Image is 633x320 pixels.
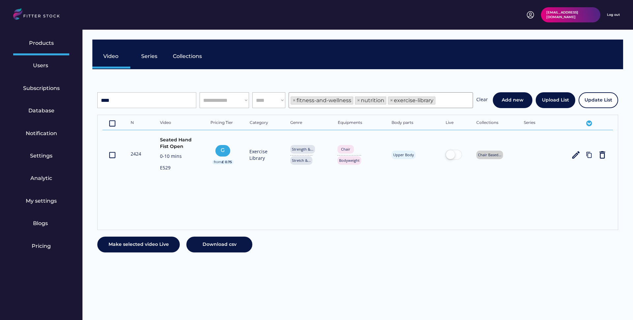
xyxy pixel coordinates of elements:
div: 2424 [131,151,145,157]
span: × [390,98,393,103]
div: Products [29,40,54,47]
iframe: chat widget [595,264,628,294]
div: Exercise Library [249,148,276,161]
button: crop_din [108,150,116,160]
div: Pricing [32,243,51,250]
iframe: chat widget [605,294,626,313]
button: Update List [579,92,618,108]
button: Upload List [536,92,575,108]
div: Bodyweight [339,158,360,163]
div: Pricing Tier [210,120,235,127]
div: N [131,120,145,127]
button: Add new [493,92,532,108]
button: crop_din [108,118,116,128]
div: Database [28,107,54,114]
div: Notification [26,130,57,137]
span: × [293,98,296,103]
div: My settings [26,197,57,205]
text: crop_din [108,119,116,128]
div: Strength &... [292,147,313,152]
div: Body parts [392,120,431,127]
text: crop_din [108,151,116,159]
div: £ 0.75 [222,160,232,164]
button: Make selected video Live [97,237,180,252]
div: Stretch &... [292,158,311,163]
div: Seated Hand Fist Open [160,137,196,150]
div: Category [250,120,276,127]
img: LOGO.svg [13,8,65,22]
div: [EMAIL_ADDRESS][DOMAIN_NAME] [546,10,595,19]
div: Series [141,53,158,60]
div: E529 [160,164,196,173]
div: Genre [290,120,323,127]
img: profile-circle.svg [526,11,534,19]
div: Upper Body [393,152,414,157]
div: Live [446,120,462,127]
div: Subscriptions [23,85,60,92]
div: Video [103,53,120,60]
div: G [217,147,229,154]
div: Blogs [33,220,49,227]
li: nutrition [355,97,386,104]
div: Equipments [338,120,377,127]
div: Series [524,120,557,127]
div: from [214,160,222,164]
div: 0-10 mins [160,153,196,161]
div: Video [160,120,196,127]
button: edit [571,150,581,160]
div: Clear [476,96,488,104]
li: exercise-library [388,97,435,104]
div: Chair Based... [478,152,501,157]
button: Download csv [186,237,252,252]
div: Settings [30,152,52,160]
button: delete_outline [597,150,607,160]
li: fitness-and-wellness [291,97,353,104]
div: Log out [607,13,620,17]
div: Collections [173,53,202,60]
div: Chair [339,147,352,152]
span: × [357,98,360,103]
div: Collections [476,120,509,127]
div: Users [33,62,49,69]
div: Analytic [30,175,52,182]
